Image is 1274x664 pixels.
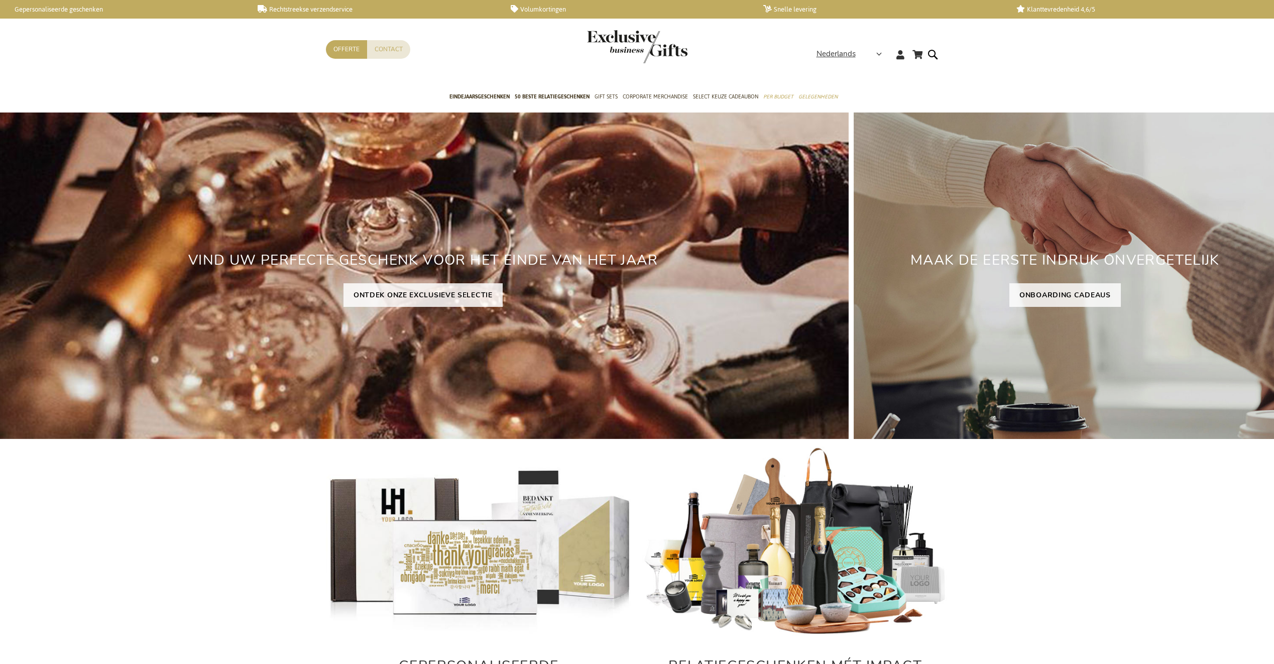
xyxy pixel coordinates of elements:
[515,91,590,102] span: 50 beste relatiegeschenken
[1016,5,1253,14] a: Klanttevredenheid 4,6/5
[343,283,503,307] a: ONTDEK ONZE EXCLUSIEVE SELECTIE
[587,30,637,63] a: store logo
[5,5,242,14] a: Gepersonaliseerde geschenken
[326,447,632,638] img: Gepersonaliseerde relatiegeschenken voor personeel en klanten
[367,40,410,59] a: Contact
[798,91,838,102] span: Gelegenheden
[1009,283,1121,307] a: ONBOARDING CADEAUS
[817,48,888,60] div: Nederlands
[449,91,510,102] span: Eindejaarsgeschenken
[587,30,687,63] img: Exclusive Business gifts logo
[693,91,758,102] span: Select Keuze Cadeaubon
[511,5,747,14] a: Volumkortingen
[763,5,1000,14] a: Snelle levering
[817,48,856,60] span: Nederlands
[642,447,949,638] img: Gepersonaliseerde relatiegeschenken voor personeel en klanten
[595,91,618,102] span: Gift Sets
[763,91,793,102] span: Per Budget
[258,5,494,14] a: Rechtstreekse verzendservice
[623,91,688,102] span: Corporate Merchandise
[326,40,367,59] a: Offerte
